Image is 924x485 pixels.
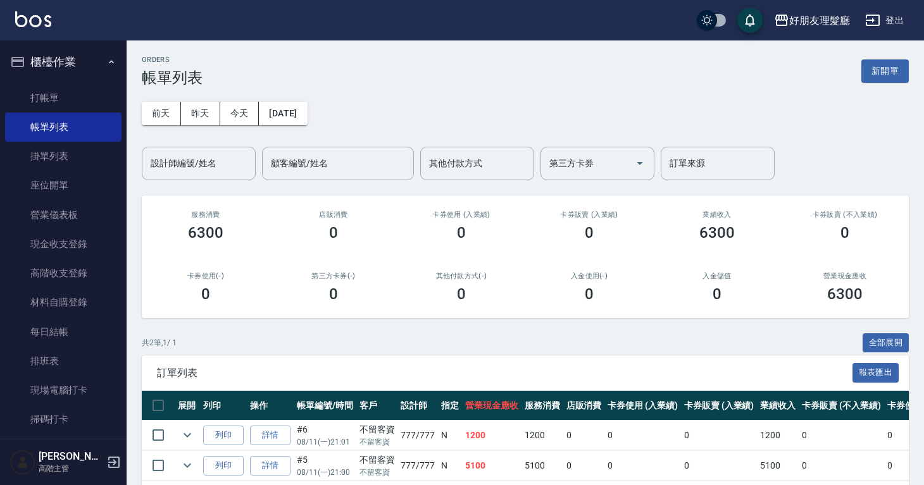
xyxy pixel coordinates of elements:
[142,102,181,125] button: 前天
[413,211,510,219] h2: 卡券使用 (入業績)
[457,285,466,303] h3: 0
[142,69,203,87] h3: 帳單列表
[630,153,650,173] button: Open
[5,46,122,78] button: 櫃檯作業
[5,113,122,142] a: 帳單列表
[250,456,290,476] a: 詳情
[5,200,122,230] a: 營業儀表板
[604,391,681,421] th: 卡券使用 (入業績)
[540,272,638,280] h2: 入金使用(-)
[201,285,210,303] h3: 0
[285,272,382,280] h2: 第三方卡券(-)
[142,56,203,64] h2: ORDERS
[5,347,122,376] a: 排班表
[297,436,353,448] p: 08/11 (一) 21:01
[713,285,721,303] h3: 0
[462,421,521,450] td: 1200
[5,317,122,347] a: 每日結帳
[157,272,254,280] h2: 卡券使用(-)
[789,13,850,28] div: 好朋友理髮廳
[585,224,594,242] h3: 0
[250,426,290,445] a: 詳情
[863,333,909,353] button: 全部展開
[178,456,197,475] button: expand row
[142,337,177,348] p: 共 2 筆, 1 / 1
[5,171,122,200] a: 座位開單
[10,450,35,475] img: Person
[285,211,382,219] h2: 店販消費
[200,391,247,421] th: 列印
[585,285,594,303] h3: 0
[737,8,763,33] button: save
[188,224,223,242] h3: 6300
[852,366,899,378] a: 報表匯出
[397,421,438,450] td: 777 /777
[852,363,899,383] button: 報表匯出
[157,367,852,379] span: 訂單列表
[521,451,563,481] td: 5100
[462,391,521,421] th: 營業現金應收
[757,391,799,421] th: 業績收入
[203,426,244,445] button: 列印
[203,456,244,476] button: 列印
[329,224,338,242] h3: 0
[681,391,758,421] th: 卡券販賣 (入業績)
[521,421,563,450] td: 1200
[178,426,197,445] button: expand row
[769,8,855,34] button: 好朋友理髮廳
[297,467,353,478] p: 08/11 (一) 21:00
[5,376,122,405] a: 現場電腦打卡
[438,451,462,481] td: N
[457,224,466,242] h3: 0
[181,102,220,125] button: 昨天
[438,391,462,421] th: 指定
[294,391,356,421] th: 帳單編號/時間
[860,9,909,32] button: 登出
[757,451,799,481] td: 5100
[5,230,122,259] a: 現金收支登錄
[359,423,395,436] div: 不留客資
[563,451,605,481] td: 0
[359,467,395,478] p: 不留客資
[604,451,681,481] td: 0
[563,421,605,450] td: 0
[259,102,307,125] button: [DATE]
[799,391,883,421] th: 卡券販賣 (不入業績)
[796,272,894,280] h2: 營業現金應收
[39,450,103,463] h5: [PERSON_NAME]
[247,391,294,421] th: 操作
[39,463,103,474] p: 高階主管
[5,142,122,171] a: 掛單列表
[175,391,200,421] th: 展開
[359,436,395,448] p: 不留客資
[5,405,122,434] a: 掃碼打卡
[220,102,259,125] button: 今天
[329,285,338,303] h3: 0
[840,224,849,242] h3: 0
[540,211,638,219] h2: 卡券販賣 (入業績)
[294,421,356,450] td: #6
[5,83,122,113] a: 打帳單
[681,421,758,450] td: 0
[668,211,766,219] h2: 業績收入
[799,451,883,481] td: 0
[861,59,909,83] button: 新開單
[356,391,398,421] th: 客戶
[413,272,510,280] h2: 其他付款方式(-)
[462,451,521,481] td: 5100
[15,11,51,27] img: Logo
[827,285,863,303] h3: 6300
[438,421,462,450] td: N
[5,288,122,317] a: 材料自購登錄
[563,391,605,421] th: 店販消費
[5,259,122,288] a: 高階收支登錄
[397,451,438,481] td: 777 /777
[699,224,735,242] h3: 6300
[397,391,438,421] th: 設計師
[796,211,894,219] h2: 卡券販賣 (不入業績)
[861,64,909,77] a: 新開單
[681,451,758,481] td: 0
[757,421,799,450] td: 1200
[604,421,681,450] td: 0
[521,391,563,421] th: 服務消費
